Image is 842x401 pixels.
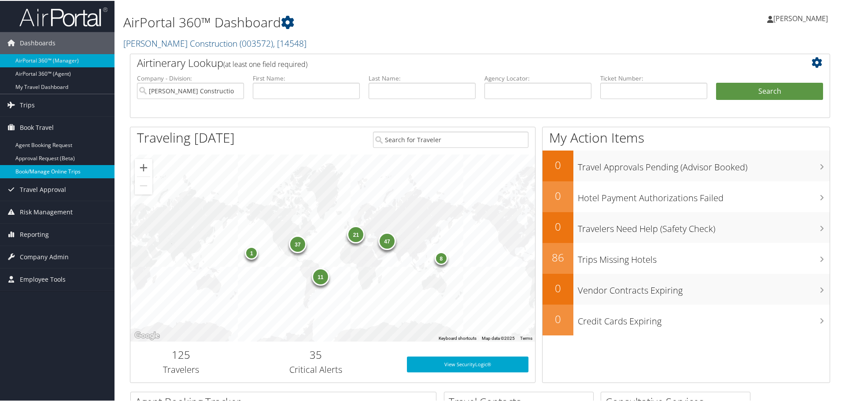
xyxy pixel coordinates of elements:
[133,329,162,341] a: Open this area in Google Maps (opens a new window)
[543,157,573,172] h2: 0
[123,37,307,48] a: [PERSON_NAME] Construction
[543,273,830,304] a: 0Vendor Contracts Expiring
[137,55,765,70] h2: Airtinerary Lookup
[578,217,830,234] h3: Travelers Need Help (Safety Check)
[238,346,394,361] h2: 35
[20,223,49,245] span: Reporting
[137,128,235,146] h1: Traveling [DATE]
[373,131,528,147] input: Search for Traveler
[20,200,73,222] span: Risk Management
[311,267,329,285] div: 11
[543,218,573,233] h2: 0
[578,248,830,265] h3: Trips Missing Hotels
[543,150,830,180] a: 0Travel Approvals Pending (Advisor Booked)
[482,335,515,340] span: Map data ©2025
[20,93,35,115] span: Trips
[19,6,107,26] img: airportal-logo.png
[543,249,573,264] h2: 86
[407,356,528,372] a: View SecurityLogic®
[543,188,573,202] h2: 0
[543,211,830,242] a: 0Travelers Need Help (Safety Check)
[273,37,307,48] span: , [ 14548 ]
[578,187,830,203] h3: Hotel Payment Authorizations Failed
[135,176,152,194] button: Zoom out
[543,304,830,335] a: 0Credit Cards Expiring
[20,245,69,267] span: Company Admin
[716,82,823,99] button: Search
[578,156,830,173] h3: Travel Approvals Pending (Advisor Booked)
[20,116,54,138] span: Book Travel
[289,235,307,252] div: 37
[123,12,599,31] h1: AirPortal 360™ Dashboard
[543,311,573,326] h2: 0
[378,231,396,249] div: 47
[767,4,837,31] a: [PERSON_NAME]
[600,73,707,82] label: Ticket Number:
[439,335,476,341] button: Keyboard shortcuts
[543,128,830,146] h1: My Action Items
[253,73,360,82] label: First Name:
[20,268,66,290] span: Employee Tools
[137,363,225,375] h3: Travelers
[20,31,55,53] span: Dashboards
[135,158,152,176] button: Zoom in
[543,242,830,273] a: 86Trips Missing Hotels
[238,363,394,375] h3: Critical Alerts
[20,178,66,200] span: Travel Approval
[133,329,162,341] img: Google
[578,310,830,327] h3: Credit Cards Expiring
[137,73,244,82] label: Company - Division:
[773,13,828,22] span: [PERSON_NAME]
[578,279,830,296] h3: Vendor Contracts Expiring
[369,73,476,82] label: Last Name:
[435,250,448,264] div: 8
[240,37,273,48] span: ( 003572 )
[223,59,307,68] span: (at least one field required)
[484,73,591,82] label: Agency Locator:
[137,346,225,361] h2: 125
[543,280,573,295] h2: 0
[245,246,258,259] div: 1
[347,225,365,243] div: 21
[543,180,830,211] a: 0Hotel Payment Authorizations Failed
[520,335,532,340] a: Terms (opens in new tab)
